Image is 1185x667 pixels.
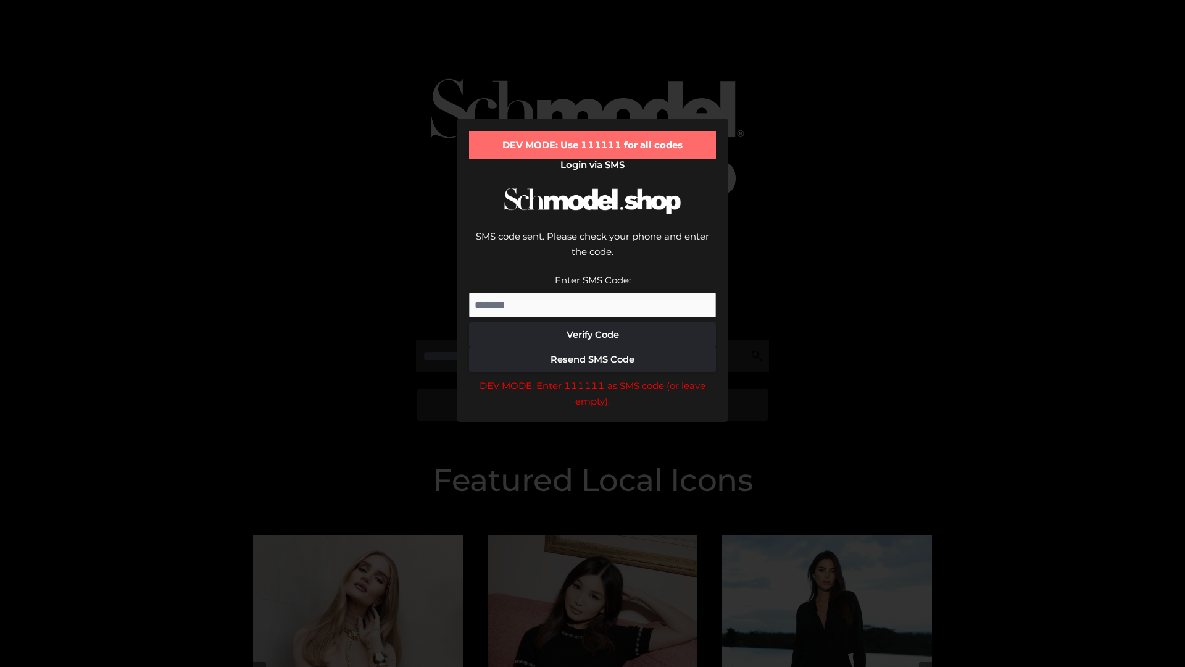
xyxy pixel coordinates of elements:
[500,177,685,225] img: Schmodel Logo
[555,274,631,286] label: Enter SMS Code:
[469,131,716,159] div: DEV MODE: Use 111111 for all codes
[469,347,716,372] button: Resend SMS Code
[469,159,716,170] h2: Login via SMS
[469,322,716,347] button: Verify Code
[469,378,716,409] div: DEV MODE: Enter 111111 as SMS code (or leave empty).
[469,229,716,272] div: SMS code sent. Please check your phone and enter the code.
